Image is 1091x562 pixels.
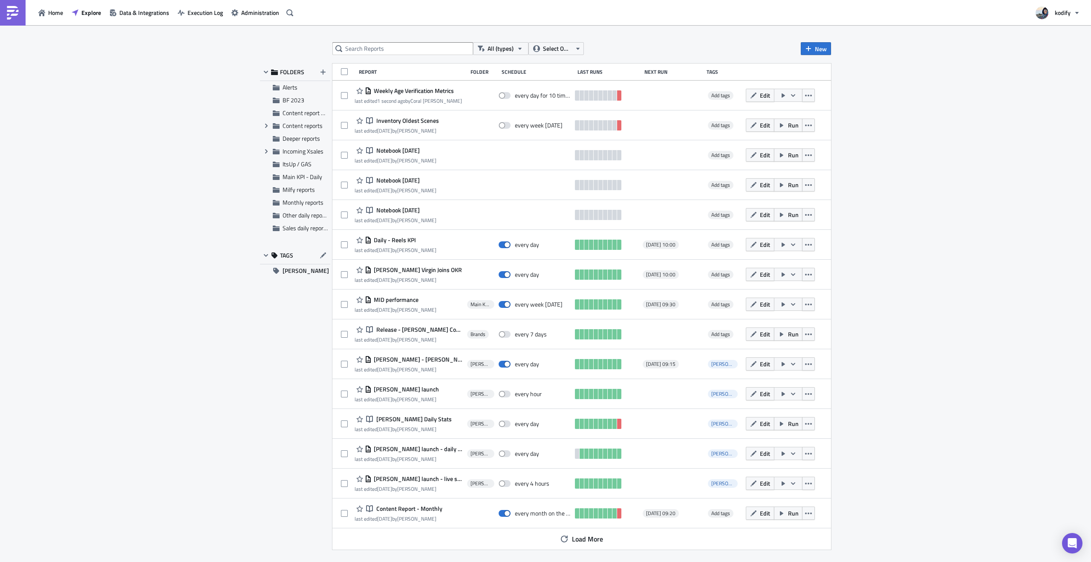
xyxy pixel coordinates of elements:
span: Administration [241,8,279,17]
span: Wifey [708,479,738,488]
span: Run [788,180,799,189]
button: Run [774,507,802,520]
time: 2025-01-24T12:26:04Z [377,515,392,523]
span: [PERSON_NAME] [711,479,750,487]
span: Wifey launch [470,391,491,397]
span: [DATE] 09:30 [646,301,675,308]
span: Monthly reports [283,198,323,207]
button: Run [774,417,802,430]
span: Notebook 2025-10-06 [374,177,420,184]
img: PushMetrics [6,6,20,20]
span: Edit [760,180,770,189]
time: 2025-10-09T16:08:08Z [377,97,405,105]
a: Explore [67,6,105,19]
span: Add tags [708,91,733,100]
time: 2025-03-21T08:35:12Z [377,485,392,493]
span: Add tags [708,300,733,309]
span: Milfy reports [283,185,315,194]
span: Add tags [711,300,730,308]
button: New [801,42,831,55]
span: Wifey launch [470,450,491,457]
div: every day [515,360,539,368]
span: Edit [760,419,770,428]
button: Load More [554,530,609,548]
span: Wifey [708,360,738,368]
time: 2025-10-06T13:42:56Z [377,216,392,224]
span: Inventory Oldest Scenes [374,117,439,125]
input: Search Reports [332,42,473,55]
span: Notebook 2025-10-06 [374,147,420,154]
div: last edited by [PERSON_NAME] [355,127,439,134]
div: last edited by [PERSON_NAME] [355,277,462,283]
span: Load More [572,534,603,544]
span: Add tags [711,509,730,517]
div: last edited by [PERSON_NAME] [355,396,439,403]
button: Edit [746,327,774,341]
span: Edit [760,240,770,249]
button: Run [774,148,802,162]
button: Edit [746,447,774,460]
time: 2025-03-21T08:34:49Z [377,425,392,433]
span: [PERSON_NAME] [711,449,750,458]
div: last edited by [PERSON_NAME] [355,247,436,253]
div: every week on Tuesday [515,122,563,129]
span: BF 2023 [283,96,304,104]
span: Wifey - Virgin Joins [372,356,463,363]
span: Edit [760,151,770,159]
span: Edit [760,330,770,339]
span: Add tags [711,211,730,219]
span: Add tags [711,240,730,249]
div: every day [515,241,539,249]
button: Select Owner [528,42,584,55]
div: last edited by Coral [PERSON_NAME] [355,98,462,104]
span: FOLDERS [280,68,304,76]
span: [DATE] 09:15 [646,361,675,368]
div: every month on the 1st [515,510,571,517]
button: [PERSON_NAME] [260,264,330,277]
div: last edited by [PERSON_NAME] [355,516,442,522]
span: Add tags [708,330,733,339]
span: Incoming Xsales [283,147,323,156]
button: Edit [746,148,774,162]
span: Notebook 2025-10-06 [374,206,420,214]
a: Home [34,6,67,19]
button: Run [774,178,802,191]
span: Execution Log [188,8,223,17]
div: last edited by [PERSON_NAME] [355,366,463,373]
span: Wifey [708,420,738,428]
span: Alerts [283,83,297,92]
span: All (types) [488,44,514,53]
span: Content Report - Monthly [374,505,442,513]
span: MID performance [372,296,419,304]
span: Run [788,330,799,339]
span: Select Owner [543,44,571,53]
span: Wifey Virgin Joins OKR [372,266,462,274]
button: Edit [746,357,774,371]
div: every 7 days [515,330,547,338]
div: Folder [470,69,497,75]
span: Add tags [711,181,730,189]
span: Run [788,121,799,130]
div: every day [515,420,539,428]
div: every day [515,271,539,278]
time: 2025-03-21T08:34:00Z [377,365,392,374]
time: 2025-03-21T08:35:03Z [377,455,392,463]
div: Schedule [502,69,573,75]
time: 2025-07-30T09:14:42Z [377,336,392,344]
button: Run [774,119,802,132]
span: Wifey launch [372,385,439,393]
div: every day [515,450,539,458]
div: last edited by [PERSON_NAME] [355,336,463,343]
time: 2025-10-06T13:43:30Z [377,186,392,194]
span: Edit [760,210,770,219]
button: Execution Log [173,6,227,19]
div: last edited by [PERSON_NAME] [355,426,452,432]
button: Edit [746,298,774,311]
span: kodify [1055,8,1071,17]
button: All (types) [473,42,528,55]
span: [DATE] 10:00 [646,241,675,248]
div: last edited by [PERSON_NAME] [355,486,463,492]
span: Wifey launch - live stats [372,475,463,483]
span: Run [788,509,799,518]
span: Edit [760,479,770,488]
